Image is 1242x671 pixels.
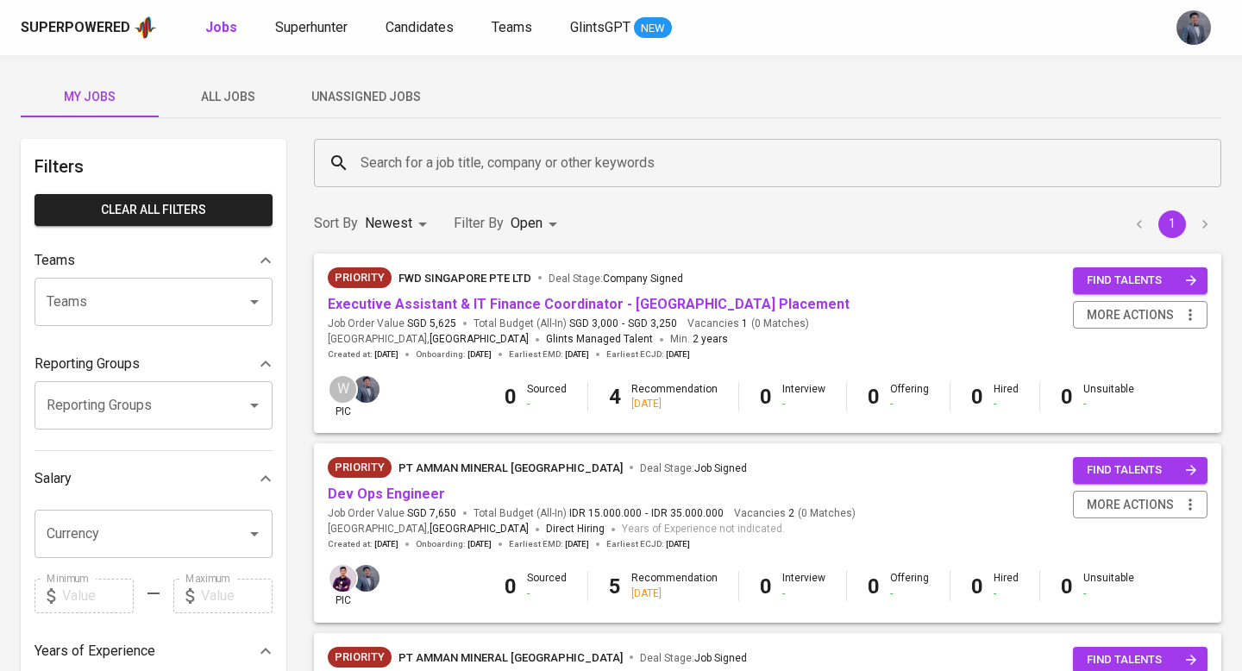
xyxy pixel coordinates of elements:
[328,649,392,666] span: Priority
[994,586,1019,601] div: -
[666,348,690,361] span: [DATE]
[34,347,273,381] div: Reporting Groups
[1073,301,1207,329] button: more actions
[328,506,456,521] span: Job Order Value
[328,317,456,331] span: Job Order Value
[527,586,567,601] div: -
[1087,494,1174,516] span: more actions
[694,462,747,474] span: Job Signed
[205,19,237,35] b: Jobs
[606,348,690,361] span: Earliest ECJD :
[328,296,850,312] a: Executive Assistant & IT Finance Coordinator - [GEOGRAPHIC_DATA] Placement
[1073,491,1207,519] button: more actions
[275,17,351,39] a: Superhunter
[546,333,653,345] span: Glints Managed Talent
[546,523,605,535] span: Direct Hiring
[314,213,358,234] p: Sort By
[329,565,356,592] img: erwin@glints.com
[505,385,517,409] b: 0
[34,250,75,271] p: Teams
[1083,586,1134,601] div: -
[467,348,492,361] span: [DATE]
[242,393,267,417] button: Open
[527,382,567,411] div: Sourced
[694,652,747,664] span: Job Signed
[201,579,273,613] input: Value
[328,457,392,478] div: New Job received from Demand Team
[430,331,529,348] span: [GEOGRAPHIC_DATA]
[868,574,880,599] b: 0
[407,506,456,521] span: SGD 7,650
[782,397,825,411] div: -
[1123,210,1221,238] nav: pagination navigation
[467,538,492,550] span: [DATE]
[242,522,267,546] button: Open
[1083,397,1134,411] div: -
[890,571,929,600] div: Offering
[645,506,648,521] span: -
[687,317,809,331] span: Vacancies ( 0 Matches )
[509,538,589,550] span: Earliest EMD :
[1087,650,1197,670] span: find talents
[1073,457,1207,484] button: find talents
[606,538,690,550] span: Earliest ECJD :
[386,17,457,39] a: Candidates
[782,382,825,411] div: Interview
[569,506,642,521] span: IDR 15.000.000
[1087,271,1197,291] span: find talents
[328,374,358,419] div: pic
[670,333,728,345] span: Min.
[328,331,529,348] span: [GEOGRAPHIC_DATA] ,
[890,382,929,411] div: Offering
[365,208,433,240] div: Newest
[34,153,273,180] h6: Filters
[1087,304,1174,326] span: more actions
[1176,10,1211,45] img: jhon@glints.com
[622,521,785,538] span: Years of Experience not indicated.
[570,19,630,35] span: GlintsGPT
[527,571,567,600] div: Sourced
[994,571,1019,600] div: Hired
[1083,382,1134,411] div: Unsuitable
[48,199,259,221] span: Clear All filters
[386,19,454,35] span: Candidates
[242,290,267,314] button: Open
[782,586,825,601] div: -
[328,647,392,668] div: New Job received from Demand Team
[169,86,286,108] span: All Jobs
[622,317,624,331] span: -
[492,17,536,39] a: Teams
[307,86,424,108] span: Unassigned Jobs
[328,267,392,288] div: New Job received from Demand Team
[511,215,543,231] span: Open
[34,641,155,662] p: Years of Experience
[609,574,621,599] b: 5
[971,574,983,599] b: 0
[328,374,358,404] div: W
[34,468,72,489] p: Salary
[34,194,273,226] button: Clear All filters
[549,273,683,285] span: Deal Stage :
[994,382,1019,411] div: Hired
[328,486,445,502] a: Dev Ops Engineer
[365,213,412,234] p: Newest
[416,348,492,361] span: Onboarding :
[398,651,623,664] span: PT Amman Mineral [GEOGRAPHIC_DATA]
[565,348,589,361] span: [DATE]
[474,506,724,521] span: Total Budget (All-In)
[328,348,398,361] span: Created at :
[1061,574,1073,599] b: 0
[651,506,724,521] span: IDR 35.000.000
[693,333,728,345] span: 2 years
[786,506,794,521] span: 2
[34,243,273,278] div: Teams
[739,317,748,331] span: 1
[353,565,379,592] img: jhon@glints.com
[890,397,929,411] div: -
[62,579,134,613] input: Value
[275,19,348,35] span: Superhunter
[782,571,825,600] div: Interview
[34,634,273,668] div: Years of Experience
[353,376,379,403] img: jhon@glints.com
[474,317,677,331] span: Total Budget (All-In)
